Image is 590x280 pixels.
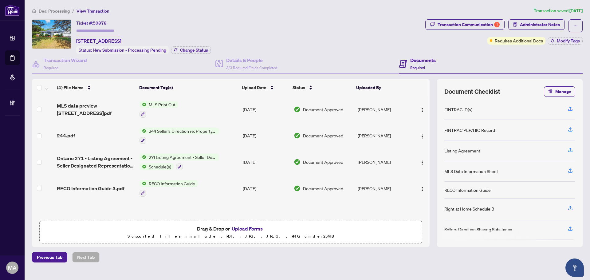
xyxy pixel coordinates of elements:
span: ellipsis [573,24,578,28]
button: Upload Forms [230,225,265,233]
img: Status Icon [140,163,146,170]
button: Open asap [565,258,584,277]
span: solution [513,22,517,27]
div: FINTRAC ID(s) [444,106,472,113]
span: Document Approved [303,132,343,139]
span: 244 Seller’s Direction re: Property/Offers [146,128,219,134]
img: Status Icon [140,101,146,108]
td: [DATE] [240,149,291,175]
div: Right at Home Schedule B [444,205,494,212]
button: Logo [417,157,427,167]
span: Schedule(s) [146,163,174,170]
span: MLS data preview - [STREET_ADDRESS]pdf [57,102,135,117]
button: Transaction Communication1 [425,19,505,30]
span: 244.pdf [57,132,75,139]
img: Document Status [294,132,301,139]
button: Logo [417,183,427,193]
span: 3/3 Required Fields Completed [226,65,277,70]
button: Status Icon271 Listing Agreement - Seller Designated Representation Agreement Authority to Offer ... [140,154,219,170]
img: Document Status [294,159,301,165]
span: (4) File Name [57,84,84,91]
span: Change Status [180,48,208,52]
button: Status Icon244 Seller’s Direction re: Property/Offers [140,128,219,144]
div: Ticket #: [76,19,107,26]
th: Upload Date [239,79,290,96]
button: Modify Tags [548,37,583,45]
img: Status Icon [140,128,146,134]
span: home [32,9,36,13]
img: Logo [420,108,425,112]
th: (4) File Name [54,79,137,96]
span: Drag & Drop or [197,225,265,233]
th: Status [290,79,354,96]
li: / [72,7,74,14]
button: Logo [417,131,427,140]
span: Required [44,65,58,70]
span: Document Approved [303,106,343,113]
img: IMG-X12369850_1.jpg [32,20,71,49]
img: Status Icon [140,180,146,187]
td: [PERSON_NAME] [355,149,411,175]
div: Sellers Direction Sharing Substance [444,226,512,233]
span: RECO Information Guide 3.pdf [57,185,124,192]
button: Next Tab [72,252,100,262]
th: Document Tag(s) [137,79,240,96]
h4: Transaction Wizard [44,57,87,64]
p: Supported files include .PDF, .JPG, .JPEG, .PNG under 25 MB [43,233,418,240]
span: Upload Date [242,84,266,91]
button: Status IconMLS Print Out [140,101,178,118]
span: MA [8,263,17,272]
span: Document Checklist [444,87,500,96]
button: Change Status [171,46,211,54]
span: Requires Additional Docs [495,37,543,44]
div: Transaction Communication [438,20,500,30]
span: Drag & Drop orUpload FormsSupported files include .PDF, .JPG, .JPEG, .PNG under25MB [40,221,422,244]
span: Deal Processing [39,8,70,14]
th: Uploaded By [354,79,410,96]
img: Logo [420,160,425,165]
div: 1 [494,22,500,27]
button: Status IconRECO Information Guide [140,180,198,197]
span: Ontario 271 - Listing Agreement - Seller Designated Representation Agreement 2.pdf [57,155,135,169]
span: Required [410,65,425,70]
span: View Transaction [77,8,109,14]
article: Transaction saved [DATE] [534,7,583,14]
img: Logo [420,134,425,139]
div: FINTRAC PEP/HIO Record [444,127,495,133]
td: [PERSON_NAME] [355,175,411,202]
span: RECO Information Guide [146,180,198,187]
td: [PERSON_NAME] [355,96,411,123]
span: Manage [555,87,571,97]
img: Logo [420,187,425,191]
td: [DATE] [240,123,291,149]
td: [PERSON_NAME] [355,123,411,149]
span: MLS Print Out [146,101,178,108]
span: Document Approved [303,185,343,192]
img: Document Status [294,185,301,192]
span: Modify Tags [557,39,580,43]
span: Status [293,84,305,91]
span: Administrator Notes [520,20,560,30]
img: Document Status [294,106,301,113]
span: Document Approved [303,159,343,165]
img: logo [5,5,20,16]
button: Logo [417,105,427,114]
span: 271 Listing Agreement - Seller Designated Representation Agreement Authority to Offer for Sale [146,154,219,160]
img: Status Icon [140,154,146,160]
div: Listing Agreement [444,147,480,154]
span: 50878 [93,20,107,26]
div: Status: [76,46,169,54]
span: New Submission - Processing Pending [93,47,166,53]
button: Administrator Notes [508,19,565,30]
td: [DATE] [240,96,291,123]
td: [DATE] [240,175,291,202]
button: Previous Tab [32,252,67,262]
div: MLS Data Information Sheet [444,168,498,175]
div: RECO Information Guide [444,187,491,193]
span: Previous Tab [37,252,62,262]
h4: Details & People [226,57,277,64]
h4: Documents [410,57,436,64]
span: [STREET_ADDRESS] [76,37,121,45]
button: Manage [544,86,575,97]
